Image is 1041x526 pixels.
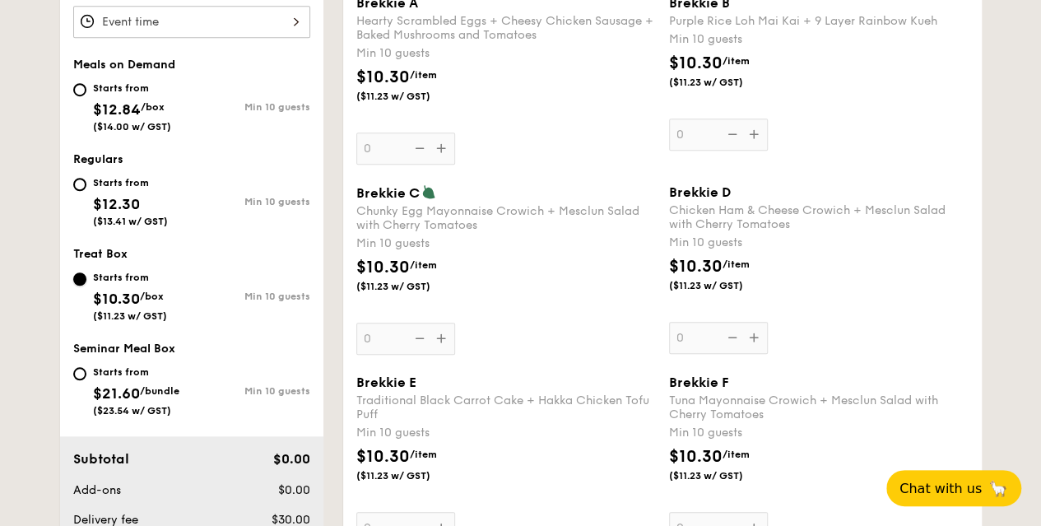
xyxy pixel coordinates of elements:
span: $10.30 [356,447,410,467]
div: Min 10 guests [192,291,310,302]
input: Starts from$10.30/box($11.23 w/ GST)Min 10 guests [73,272,86,286]
span: $12.30 [93,195,140,213]
div: Tuna Mayonnaise Crowich + Mesclun Salad with Cherry Tomatoes [669,393,969,421]
span: ($11.23 w/ GST) [669,279,781,292]
span: ($14.00 w/ GST) [93,121,171,133]
span: ($11.23 w/ GST) [669,76,781,89]
span: /box [141,101,165,113]
span: /item [410,259,437,271]
button: Chat with us🦙 [886,470,1021,506]
span: $10.30 [93,290,140,308]
div: Min 10 guests [192,196,310,207]
span: $12.84 [93,100,141,119]
span: Seminar Meal Box [73,342,175,356]
span: $0.00 [277,483,309,497]
span: $10.30 [669,257,723,277]
span: Regulars [73,152,123,166]
div: Traditional Black Carrot Cake + Hakka Chicken Tofu Puff [356,393,656,421]
span: ($23.54 w/ GST) [93,405,171,417]
div: Chunky Egg Mayonnaise Crowich + Mesclun Salad with Cherry Tomatoes [356,204,656,232]
span: /item [410,69,437,81]
input: Starts from$21.60/bundle($23.54 w/ GST)Min 10 guests [73,367,86,380]
span: ($13.41 w/ GST) [93,216,168,227]
input: Starts from$12.84/box($14.00 w/ GST)Min 10 guests [73,83,86,96]
span: $10.30 [669,447,723,467]
span: ($11.23 w/ GST) [356,90,468,103]
span: /item [723,55,750,67]
div: Min 10 guests [669,235,969,251]
span: $10.30 [669,54,723,73]
span: /box [140,291,164,302]
span: $21.60 [93,384,140,403]
div: Min 10 guests [669,425,969,441]
div: Chicken Ham & Cheese Crowich + Mesclun Salad with Cherry Tomatoes [669,203,969,231]
div: Starts from [93,176,168,189]
span: $10.30 [356,67,410,87]
span: /item [723,449,750,460]
span: Chat with us [899,481,982,496]
div: Min 10 guests [356,45,656,62]
div: Min 10 guests [669,31,969,48]
span: $10.30 [356,258,410,277]
span: Subtotal [73,451,129,467]
span: ($11.23 w/ GST) [356,469,468,482]
div: Purple Rice Loh Mai Kai + 9 Layer Rainbow Kueh [669,14,969,28]
span: Meals on Demand [73,58,175,72]
span: Brekkie D [669,184,731,200]
span: $0.00 [272,451,309,467]
span: Brekkie C [356,185,420,201]
span: ($11.23 w/ GST) [356,280,468,293]
span: /bundle [140,385,179,397]
div: Min 10 guests [356,235,656,252]
span: Brekkie E [356,375,416,390]
div: Starts from [93,81,171,95]
span: /item [410,449,437,460]
span: Add-ons [73,483,121,497]
span: /item [723,258,750,270]
div: Starts from [93,271,167,284]
div: Min 10 guests [192,101,310,113]
div: Starts from [93,365,179,379]
div: Hearty Scrambled Eggs + Cheesy Chicken Sausage + Baked Mushrooms and Tomatoes [356,14,656,42]
div: Min 10 guests [192,385,310,397]
img: icon-vegetarian.fe4039eb.svg [421,184,436,199]
span: ($11.23 w/ GST) [669,469,781,482]
div: Min 10 guests [356,425,656,441]
span: Treat Box [73,247,128,261]
input: Event time [73,6,310,38]
span: Brekkie F [669,375,729,390]
span: ($11.23 w/ GST) [93,310,167,322]
input: Starts from$12.30($13.41 w/ GST)Min 10 guests [73,178,86,191]
span: 🦙 [988,479,1008,498]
